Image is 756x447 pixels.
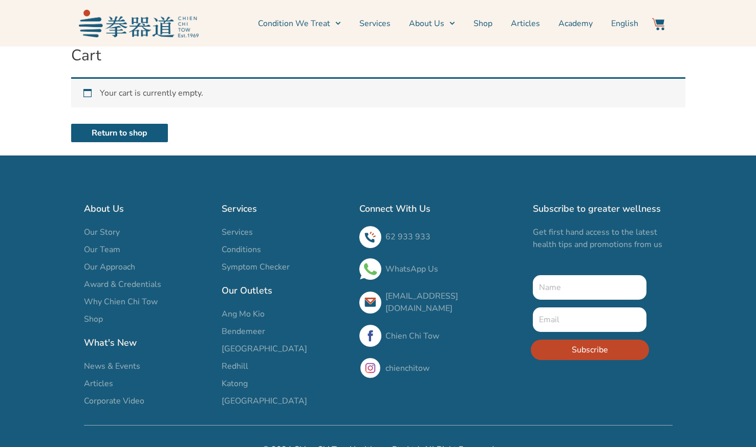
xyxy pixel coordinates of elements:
[531,340,649,360] button: Subscribe
[84,296,158,308] span: Why Chien Chi Tow
[71,77,685,107] div: Your cart is currently empty.
[222,226,349,238] a: Services
[222,377,349,390] a: Katong
[84,261,135,273] span: Our Approach
[222,360,248,372] span: Redhill
[84,377,113,390] span: Articles
[533,202,673,216] h2: Subscribe to greater wellness
[533,275,647,368] form: New Form
[473,11,492,36] a: Shop
[222,308,265,320] span: Ang Mo Kio
[222,226,253,238] span: Services
[409,11,455,36] a: About Us
[84,313,211,325] a: Shop
[84,261,211,273] a: Our Approach
[84,243,211,256] a: Our Team
[511,11,540,36] a: Articles
[222,261,290,273] span: Symptom Checker
[84,377,211,390] a: Articles
[71,47,685,65] h1: Cart
[359,202,523,216] h2: Connect With Us
[533,275,647,300] input: Name
[558,11,593,36] a: Academy
[222,395,349,407] a: [GEOGRAPHIC_DATA]
[385,363,429,374] a: chienchitow
[611,11,638,36] a: English
[652,18,664,30] img: Website Icon-03
[222,343,307,355] span: [GEOGRAPHIC_DATA]
[84,360,140,372] span: News & Events
[204,11,639,36] nav: Menu
[84,336,211,350] h2: What's New
[533,307,647,332] input: Email
[84,202,211,216] h2: About Us
[258,11,341,36] a: Condition We Treat
[71,124,168,142] a: Return to shop
[222,395,307,407] span: [GEOGRAPHIC_DATA]
[222,261,349,273] a: Symptom Checker
[84,360,211,372] a: News & Events
[84,313,103,325] span: Shop
[222,202,349,216] h2: Services
[222,325,349,338] a: Bendemeer
[84,243,120,256] span: Our Team
[84,226,211,238] a: Our Story
[84,278,211,290] a: Award & Credentials
[222,243,261,256] span: Conditions
[222,283,349,298] h2: Our Outlets
[533,226,673,251] p: Get first hand access to the latest health tips and promotions from us
[385,290,458,314] a: [EMAIL_ADDRESS][DOMAIN_NAME]
[84,226,120,238] span: Our Story
[222,325,265,338] span: Bendemeer
[222,377,248,390] span: Katong
[222,343,349,355] a: [GEOGRAPHIC_DATA]
[359,11,391,36] a: Services
[222,360,349,372] a: Redhill
[84,395,144,407] span: Corporate Video
[611,17,638,30] span: English
[222,308,349,320] a: Ang Mo Kio
[385,231,430,242] a: 62 933 933
[385,330,439,342] a: Chien Chi Tow
[222,243,349,256] a: Conditions
[84,278,161,290] span: Award & Credentials
[84,395,211,407] a: Corporate Video
[572,344,608,356] span: Subscribe
[385,263,438,275] a: WhatsApp Us
[84,296,211,308] a: Why Chien Chi Tow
